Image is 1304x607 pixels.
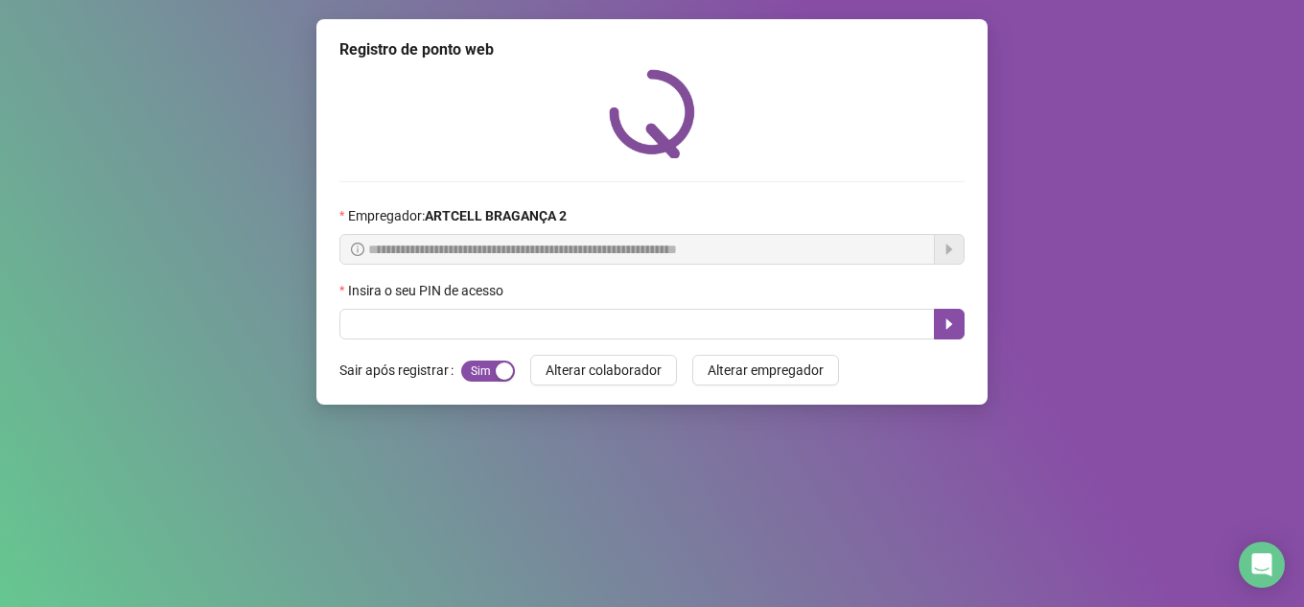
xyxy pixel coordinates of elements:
[425,208,567,223] strong: ARTCELL BRAGANÇA 2
[339,355,461,385] label: Sair após registrar
[942,316,957,332] span: caret-right
[546,360,662,381] span: Alterar colaborador
[1239,542,1285,588] div: Open Intercom Messenger
[530,355,677,385] button: Alterar colaborador
[348,205,567,226] span: Empregador :
[692,355,839,385] button: Alterar empregador
[339,280,516,301] label: Insira o seu PIN de acesso
[339,38,965,61] div: Registro de ponto web
[351,243,364,256] span: info-circle
[708,360,824,381] span: Alterar empregador
[609,69,695,158] img: QRPoint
